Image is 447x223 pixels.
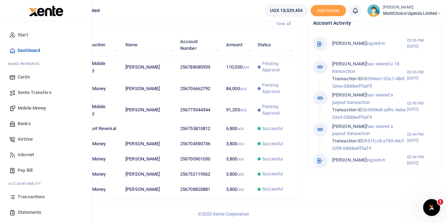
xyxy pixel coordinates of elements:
[222,152,254,167] td: 3,800
[6,27,86,43] a: Start
[222,136,254,152] td: 3,800
[332,92,366,98] span: [PERSON_NAME]
[6,189,86,205] a: Transactions
[383,10,441,17] span: MultiChoice Uganda Limited
[222,166,254,182] td: 3,800
[222,182,254,196] td: 3,800
[6,147,86,163] a: Internet
[254,34,295,56] th: Status: activate to sort column ascending
[33,20,267,28] h4: Recent Transactions
[122,99,176,121] td: [PERSON_NAME]
[237,172,244,176] small: UGX
[332,76,362,81] span: Transaction ID
[437,199,443,205] span: 1
[18,167,33,174] span: Pay Bill
[18,31,28,39] span: Start
[6,100,86,116] a: Mobile Money
[407,154,435,166] small: 02:44 PM [DATE]
[18,136,33,143] span: Airtime
[18,151,34,158] span: Internet
[176,78,222,99] td: 256706662792
[6,85,86,100] a: Xente Transfers
[262,60,292,73] span: Pending Approval
[122,136,176,152] td: [PERSON_NAME]
[6,131,86,147] a: Airtime
[262,82,292,95] span: Pending Approval
[6,178,86,189] li: Ac
[262,141,283,147] span: Successful
[332,41,366,46] span: [PERSON_NAME]
[6,163,86,178] a: Pay Bill
[6,58,86,69] li: M
[407,37,435,49] small: 03:26 PM [DATE]
[18,89,52,96] span: Xente Transfers
[176,166,222,182] td: 256752119562
[311,5,346,17] span: Add money
[122,182,176,196] td: [PERSON_NAME]
[332,157,407,164] p: signed-in
[77,34,122,56] th: Transaction: activate to sort column ascending
[77,182,122,196] td: Airtel Money
[262,171,283,177] span: Successful
[407,100,435,112] small: 02:45 PM [DATE]
[122,34,176,56] th: Name: activate to sort column ascending
[77,121,122,136] td: Account Reversal
[176,182,222,196] td: 256708820881
[407,69,435,81] small: 02:45 PM [DATE]
[332,107,362,112] span: Transaction ID
[29,6,63,16] img: logo-large
[332,61,366,66] span: [PERSON_NAME]
[18,47,40,54] span: Dashboard
[6,116,86,131] a: Banks
[262,125,283,132] span: Successful
[77,152,122,167] td: Airtel Money
[332,138,362,143] span: Transaction ID
[273,19,295,29] a: View all
[311,5,346,17] li: Toup your wallet
[332,60,407,90] p: has viewed a 18 transaction b8094ee1-02a7-486f-2e6a-08ddeeff5af9
[122,166,176,182] td: [PERSON_NAME]
[262,186,283,192] span: Successful
[222,121,254,136] td: 6,800
[6,69,86,85] a: Cards
[176,136,222,152] td: 256704590736
[18,120,31,127] span: Banks
[237,127,244,131] small: UGX
[176,152,222,167] td: 256700901030
[12,61,40,66] span: ake Payments
[14,181,41,186] span: countability
[262,104,292,116] span: Pending Approval
[176,99,222,121] td: 256779344344
[18,193,45,200] span: Transactions
[176,121,222,136] td: 256755810812
[122,56,176,78] td: [PERSON_NAME]
[176,34,222,56] th: Account Number: activate to sort column ascending
[237,142,244,146] small: UGX
[265,4,308,17] a: UGX 18,529,454
[222,78,254,99] td: 84,000
[176,56,222,78] td: 256788680939
[237,188,244,192] small: UGX
[6,43,86,58] a: Dashboard
[407,131,435,143] small: 02:44 PM [DATE]
[332,92,407,121] p: has viewed a payout transaction 264349e8-ad9c-4a6a-32e3-08ddeeff5af9
[367,4,380,17] img: profile-user
[28,8,63,13] a: logo-small logo-large logo-large
[222,99,254,121] td: 91,200
[332,157,366,163] span: [PERSON_NAME]
[423,199,440,216] iframe: Intercom live chat
[270,7,302,14] span: UGX 18,529,454
[77,99,122,121] td: MTN Mobile Money
[122,78,176,99] td: [PERSON_NAME]
[262,4,311,17] li: Wallet ballance
[122,152,176,167] td: [PERSON_NAME]
[313,19,435,27] h4: Account Activity
[332,123,407,152] p: has viewed a payout transaction 0931fcc8-a780-44cf-32f8-08ddeeff5af9
[77,166,122,182] td: Airtel Money
[332,40,407,47] p: signed-in
[222,56,254,78] td: 110,000
[18,209,41,216] span: Statements
[222,34,254,56] th: Amount: activate to sort column ascending
[367,4,441,17] a: profile-user [PERSON_NAME] MultiChoice Uganda Limited
[18,105,46,112] span: Mobile Money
